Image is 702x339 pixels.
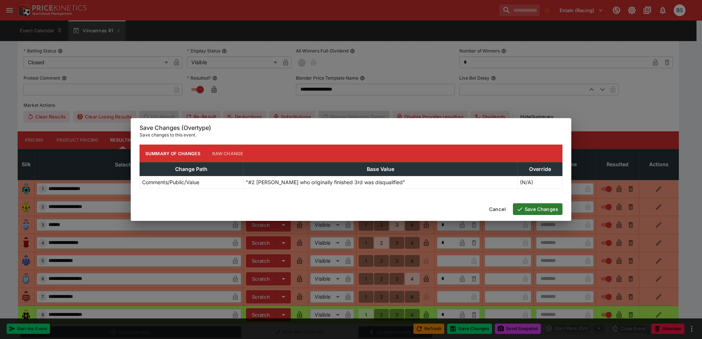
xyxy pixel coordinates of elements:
[243,163,517,176] th: Base Value
[206,145,249,162] button: Raw Change
[518,176,562,189] td: (N/A)
[513,203,562,215] button: Save Changes
[140,145,206,162] button: Summary of Changes
[518,163,562,176] th: Override
[140,163,243,176] th: Change Path
[140,131,562,139] p: Save changes to this event.
[140,124,562,132] h6: Save Changes (Overtype)
[243,176,517,189] td: "#2 [PERSON_NAME] who originally finished 3rd was disqualified"
[142,178,199,186] p: Comments/Public/Value
[485,203,510,215] button: Cancel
